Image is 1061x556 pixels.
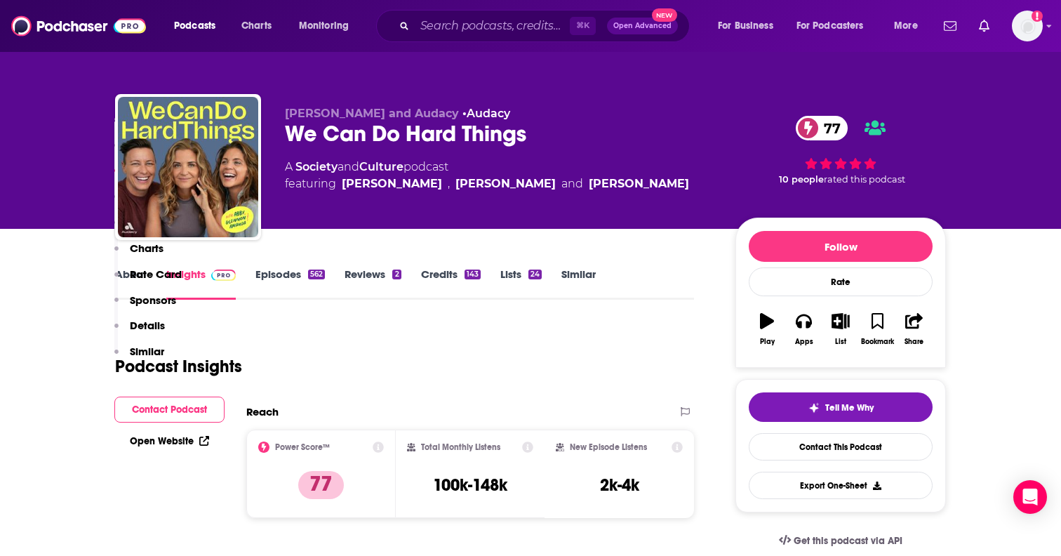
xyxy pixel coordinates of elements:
[796,116,848,140] a: 77
[342,176,442,192] a: Glennon Doyle
[130,267,182,281] p: Rate Card
[894,16,918,36] span: More
[389,10,703,42] div: Search podcasts, credits, & more...
[795,338,813,346] div: Apps
[528,270,542,279] div: 24
[415,15,570,37] input: Search podcasts, credits, & more...
[749,304,785,355] button: Play
[465,270,481,279] div: 143
[285,176,689,192] span: featuring
[1012,11,1043,41] span: Logged in as catefess
[613,22,672,29] span: Open Advanced
[835,338,846,346] div: List
[462,107,510,120] span: •
[285,107,459,120] span: [PERSON_NAME] and Audacy
[11,13,146,39] img: Podchaser - Follow, Share and Rate Podcasts
[241,16,272,36] span: Charts
[130,319,165,332] p: Details
[448,176,450,192] span: ,
[824,174,905,185] span: rated this podcast
[570,442,647,452] h2: New Episode Listens
[285,159,689,192] div: A podcast
[589,176,689,192] a: Amanda Doyle
[130,293,176,307] p: Sponsors
[174,16,215,36] span: Podcasts
[298,471,344,499] p: 77
[114,293,176,319] button: Sponsors
[255,267,325,300] a: Episodes562
[1012,11,1043,41] img: User Profile
[810,116,848,140] span: 77
[760,338,775,346] div: Play
[455,176,556,192] a: Abby Wambach
[735,107,946,194] div: 77 10 peoplerated this podcast
[861,338,894,346] div: Bookmark
[392,270,401,279] div: 2
[718,16,773,36] span: For Business
[561,267,596,300] a: Similar
[114,345,164,371] button: Similar
[1013,480,1047,514] div: Open Intercom Messenger
[114,397,225,423] button: Contact Podcast
[808,402,820,413] img: tell me why sparkle
[130,435,209,447] a: Open Website
[859,304,895,355] button: Bookmark
[825,402,874,413] span: Tell Me Why
[708,15,791,37] button: open menu
[896,304,933,355] button: Share
[749,433,933,461] a: Contact This Podcast
[749,231,933,262] button: Follow
[433,475,507,496] h3: 100k-148k
[500,267,542,300] a: Lists24
[246,405,279,418] h2: Reach
[467,107,510,120] a: Audacy
[118,97,258,237] img: We Can Do Hard Things
[652,8,677,22] span: New
[570,17,596,35] span: ⌘ K
[905,338,923,346] div: Share
[308,270,325,279] div: 562
[289,15,367,37] button: open menu
[607,18,678,34] button: Open AdvancedNew
[421,442,500,452] h2: Total Monthly Listens
[164,15,234,37] button: open menu
[973,14,995,38] a: Show notifications dropdown
[794,535,902,547] span: Get this podcast via API
[359,160,403,173] a: Culture
[561,176,583,192] span: and
[785,304,822,355] button: Apps
[600,475,639,496] h3: 2k-4k
[299,16,349,36] span: Monitoring
[338,160,359,173] span: and
[787,15,884,37] button: open menu
[1012,11,1043,41] button: Show profile menu
[822,304,859,355] button: List
[232,15,280,37] a: Charts
[345,267,401,300] a: Reviews2
[749,472,933,499] button: Export One-Sheet
[130,345,164,358] p: Similar
[114,319,165,345] button: Details
[938,14,962,38] a: Show notifications dropdown
[796,16,864,36] span: For Podcasters
[884,15,935,37] button: open menu
[779,174,824,185] span: 10 people
[749,267,933,296] div: Rate
[421,267,481,300] a: Credits143
[749,392,933,422] button: tell me why sparkleTell Me Why
[275,442,330,452] h2: Power Score™
[295,160,338,173] a: Society
[114,267,182,293] button: Rate Card
[1032,11,1043,22] svg: Add a profile image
